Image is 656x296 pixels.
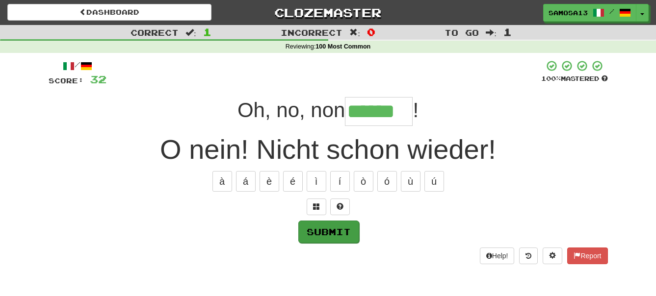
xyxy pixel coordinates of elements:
a: Clozemaster [226,4,430,21]
button: Switch sentence to multiple choice alt+p [307,198,326,215]
button: á [236,171,256,192]
span: ! [413,99,419,122]
span: 0 [367,26,375,38]
span: Correct [131,27,179,37]
div: O nein! Nicht schon wieder! [49,130,608,169]
button: Help! [480,247,515,264]
button: ò [354,171,373,192]
span: To go [445,27,479,37]
span: / [609,8,614,15]
span: 1 [203,26,211,38]
button: ú [424,171,444,192]
span: 32 [90,73,106,85]
button: Single letter hint - you only get 1 per sentence and score half the points! alt+h [330,198,350,215]
div: Mastered [541,74,608,83]
strong: 100 Most Common [315,43,370,50]
button: Round history (alt+y) [519,247,538,264]
a: Dashboard [7,4,211,21]
button: ì [307,171,326,192]
span: samosa13 [549,8,588,17]
button: Submit [298,221,359,243]
span: : [185,28,196,37]
span: : [349,28,360,37]
button: í [330,171,350,192]
span: : [486,28,497,37]
span: Oh, no, non [237,99,345,122]
button: Report [567,247,607,264]
button: ó [377,171,397,192]
span: Incorrect [281,27,342,37]
button: ù [401,171,420,192]
button: é [283,171,303,192]
a: samosa13 / [543,4,636,22]
div: / [49,60,106,72]
span: 1 [503,26,512,38]
button: è [260,171,279,192]
button: à [212,171,232,192]
span: 100 % [541,74,561,82]
span: Score: [49,76,84,85]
